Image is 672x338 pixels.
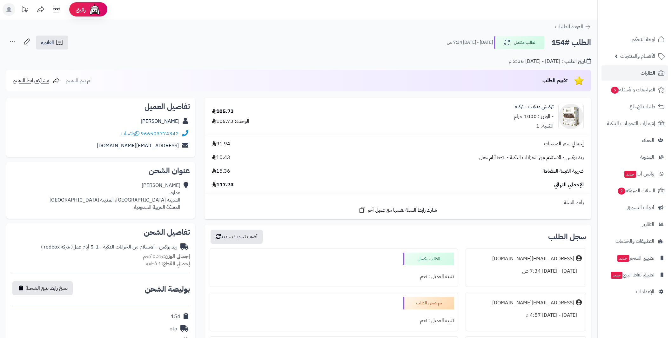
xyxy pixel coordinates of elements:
div: الطلب مكتمل [403,253,454,265]
a: [PERSON_NAME] [141,117,179,125]
span: لوحة التحكم [632,35,655,44]
a: المدونة [601,149,668,165]
span: الأقسام والمنتجات [620,52,655,61]
button: نسخ رابط تتبع الشحنة [12,281,73,295]
button: أضف تحديث جديد [211,230,263,244]
span: شارك رابط السلة نفسها مع عميل آخر [368,207,437,214]
span: العودة للطلبات [555,23,583,30]
span: العملاء [642,136,654,145]
small: 1 قطعة [146,260,190,268]
a: واتساب [121,130,139,137]
div: ريد بوكس - الاستلام من الخزانات الذكية - 1-5 أيام عمل [41,243,177,251]
span: المدونة [640,153,654,162]
a: العملاء [601,133,668,148]
small: 0.25 كجم [143,253,190,260]
a: تطبيق المتجرجديد [601,250,668,266]
span: التقارير [642,220,654,229]
div: [DATE] - [DATE] 4:57 م [470,309,582,321]
span: لم يتم التقييم [66,77,91,84]
a: التطبيقات والخدمات [601,234,668,249]
span: ضريبة القيمة المضافة [543,168,584,175]
h2: تفاصيل العميل [11,103,190,110]
div: 105.73 [212,108,234,115]
span: السلات المتروكة [617,186,655,195]
div: تم شحن الطلب [403,297,454,309]
h3: سجل الطلب [548,233,586,241]
span: طلبات الإرجاع [629,102,655,111]
h2: الطلب #154 [551,36,591,49]
a: تحديثات المنصة [17,3,33,17]
div: رابط السلة [207,199,588,206]
button: الطلب مكتمل [494,36,545,49]
h2: بوليصة الشحن [145,285,190,293]
span: وآتس آب [624,169,654,178]
span: المراجعات والأسئلة [610,85,655,94]
h2: عنوان الشحن [11,167,190,175]
a: العودة للطلبات [555,23,591,30]
span: 91.94 [212,140,230,148]
span: نسخ رابط تتبع الشحنة [26,284,68,292]
strong: إجمالي القطع: [161,260,190,268]
span: جديد [617,255,629,262]
div: 154 [171,313,180,320]
div: [EMAIL_ADDRESS][DOMAIN_NAME] [492,255,574,262]
a: الفاتورة [36,36,68,50]
div: تنبيه العميل : نعم [214,270,454,283]
span: التطبيقات والخدمات [615,237,654,246]
strong: إجمالي الوزن: [163,253,190,260]
span: إشعارات التحويلات البنكية [607,119,655,128]
a: تركيش ديلايت - تركية [515,103,554,110]
span: رفيق [76,6,86,13]
a: الإعدادات [601,284,668,299]
span: جديد [624,171,636,178]
span: ريد بوكس - الاستلام من الخزانات الذكية - 1-5 أيام عمل [479,154,584,161]
span: 10.43 [212,154,230,161]
span: جديد [611,272,622,279]
span: تطبيق المتجر [617,254,654,262]
span: الطلبات [641,69,655,77]
a: 966503774342 [141,130,179,137]
a: أدوات التسويق [601,200,668,215]
span: 117.73 [212,181,234,189]
div: [PERSON_NAME] عماره، المدينة [GEOGRAPHIC_DATA]، المدينة [GEOGRAPHIC_DATA] المملكة العربية السعودية [50,182,180,211]
h2: تفاصيل الشحن [11,229,190,236]
a: إشعارات التحويلات البنكية [601,116,668,131]
a: تطبيق نقاط البيعجديد [601,267,668,282]
a: مشاركة رابط التقييم [13,77,60,84]
span: تقييم الطلب [542,77,568,84]
a: الطلبات [601,65,668,81]
small: [DATE] - [DATE] 7:34 ص [447,39,493,46]
div: [EMAIL_ADDRESS][DOMAIN_NAME] [492,299,574,307]
span: الفاتورة [41,39,54,46]
span: تطبيق نقاط البيع [610,270,654,279]
span: إجمالي سعر المنتجات [544,140,584,148]
div: الكمية: 1 [536,123,554,130]
a: المراجعات والأسئلة6 [601,82,668,97]
span: أدوات التسويق [627,203,654,212]
a: السلات المتروكة2 [601,183,668,198]
span: مشاركة رابط التقييم [13,77,49,84]
img: 1756559266-Turkish%20Delight%20Left-90x90.png [559,104,583,129]
div: تنبيه العميل : نعم [214,315,454,327]
a: [EMAIL_ADDRESS][DOMAIN_NAME] [97,142,179,149]
img: ai-face.png [88,3,101,16]
span: الإجمالي النهائي [554,181,584,189]
div: oto [170,325,177,333]
span: 6 [611,87,619,94]
small: - الوزن : 1000 جرام [514,113,554,120]
a: وآتس آبجديد [601,166,668,182]
span: الإعدادات [636,287,654,296]
div: الوحدة: 105.73 [212,118,249,125]
span: ( شركة redbox ) [41,243,73,251]
span: 15.36 [212,168,230,175]
a: التقارير [601,217,668,232]
div: تاريخ الطلب : [DATE] - [DATE] 2:36 م [509,58,591,65]
a: شارك رابط السلة نفسها مع عميل آخر [359,206,437,214]
a: طلبات الإرجاع [601,99,668,114]
div: [DATE] - [DATE] 7:34 ص [470,265,582,277]
span: 2 [618,188,625,195]
a: لوحة التحكم [601,32,668,47]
